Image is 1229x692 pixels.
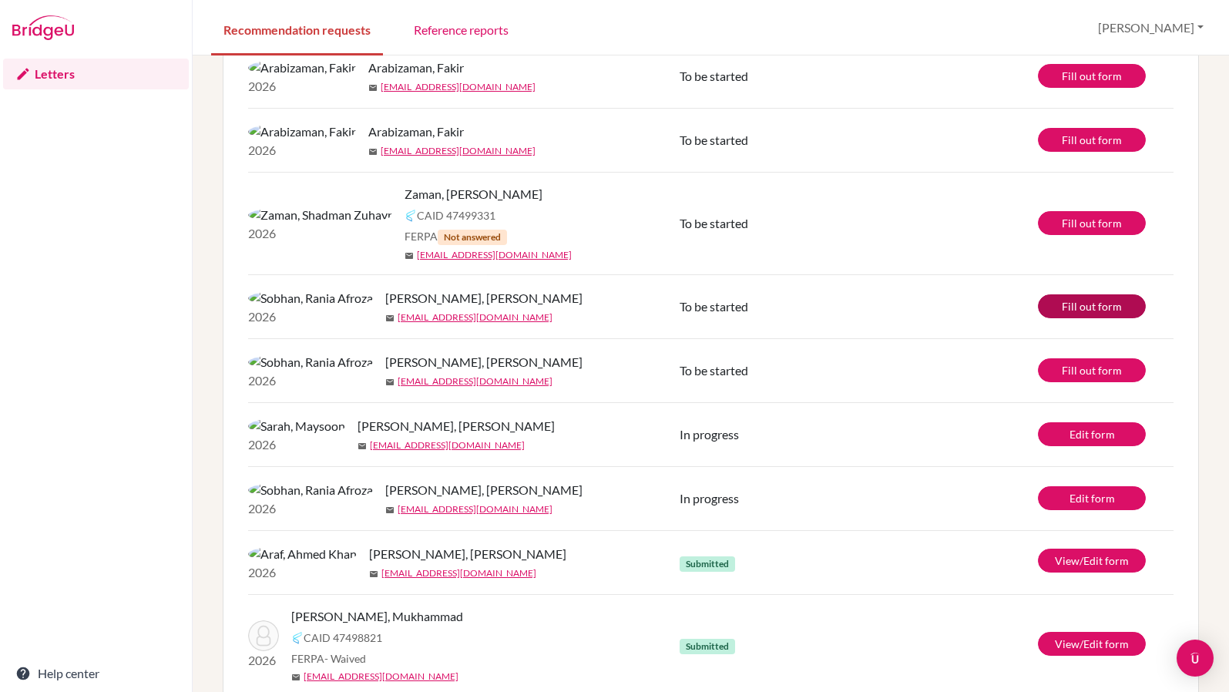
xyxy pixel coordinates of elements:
[368,123,464,141] span: Arabizaman, Fakir
[304,630,382,646] span: CAID 47498821
[1038,486,1146,510] a: Edit form
[3,59,189,89] a: Letters
[398,375,552,388] a: [EMAIL_ADDRESS][DOMAIN_NAME]
[248,77,356,96] p: 2026
[248,307,373,326] p: 2026
[248,435,345,454] p: 2026
[1038,128,1146,152] a: Fill out form
[291,650,366,667] span: FERPA
[248,206,392,224] img: Zaman, Shadman Zuhayr
[248,289,373,307] img: Sobhan, Rania Afroza
[291,673,301,682] span: mail
[401,2,521,55] a: Reference reports
[680,427,739,442] span: In progress
[385,378,395,387] span: mail
[680,69,748,83] span: To be started
[385,481,583,499] span: [PERSON_NAME], [PERSON_NAME]
[385,289,583,307] span: [PERSON_NAME], [PERSON_NAME]
[385,314,395,323] span: mail
[248,545,357,563] img: Araf, Ahmed Khan
[680,363,748,378] span: To be started
[304,670,458,684] a: [EMAIL_ADDRESS][DOMAIN_NAME]
[291,607,463,626] span: [PERSON_NAME], Mukhammad
[368,59,464,77] span: Arabizaman, Fakir
[385,353,583,371] span: [PERSON_NAME], [PERSON_NAME]
[680,639,735,654] span: Submitted
[248,224,392,243] p: 2026
[1038,358,1146,382] a: Fill out form
[368,83,378,92] span: mail
[248,59,356,77] img: Arabizaman, Fakir
[12,15,74,40] img: Bridge-U
[405,251,414,260] span: mail
[248,651,279,670] p: 2026
[1038,549,1146,573] a: View/Edit form
[370,438,525,452] a: [EMAIL_ADDRESS][DOMAIN_NAME]
[368,147,378,156] span: mail
[1038,211,1146,235] a: Fill out form
[680,556,735,572] span: Submitted
[1038,422,1146,446] a: Edit form
[1038,64,1146,88] a: Fill out form
[248,499,373,518] p: 2026
[248,417,345,435] img: Sarah, Maysoon
[398,502,552,516] a: [EMAIL_ADDRESS][DOMAIN_NAME]
[369,545,566,563] span: [PERSON_NAME], [PERSON_NAME]
[248,481,373,499] img: Sobhan, Rania Afroza
[680,133,748,147] span: To be started
[405,185,542,203] span: Zaman, [PERSON_NAME]
[398,311,552,324] a: [EMAIL_ADDRESS][DOMAIN_NAME]
[381,144,536,158] a: [EMAIL_ADDRESS][DOMAIN_NAME]
[680,216,748,230] span: To be started
[291,632,304,644] img: Common App logo
[248,141,356,160] p: 2026
[248,123,356,141] img: Arabizaman, Fakir
[1038,294,1146,318] a: Fill out form
[438,230,507,245] span: Not answered
[680,491,739,506] span: In progress
[417,207,495,223] span: CAID 47499331
[385,506,395,515] span: mail
[1177,640,1214,677] div: Open Intercom Messenger
[369,569,378,579] span: mail
[1091,13,1211,42] button: [PERSON_NAME]
[358,442,367,451] span: mail
[211,2,383,55] a: Recommendation requests
[248,563,357,582] p: 2026
[405,210,417,222] img: Common App logo
[405,228,507,245] span: FERPA
[324,652,366,665] span: - Waived
[3,658,189,689] a: Help center
[248,353,373,371] img: Sobhan, Rania Afroza
[248,371,373,390] p: 2026
[381,566,536,580] a: [EMAIL_ADDRESS][DOMAIN_NAME]
[381,80,536,94] a: [EMAIL_ADDRESS][DOMAIN_NAME]
[358,417,555,435] span: [PERSON_NAME], [PERSON_NAME]
[417,248,572,262] a: [EMAIL_ADDRESS][DOMAIN_NAME]
[1038,632,1146,656] a: View/Edit form
[680,299,748,314] span: To be started
[248,620,279,651] img: Sagdullaev, Mukhammad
